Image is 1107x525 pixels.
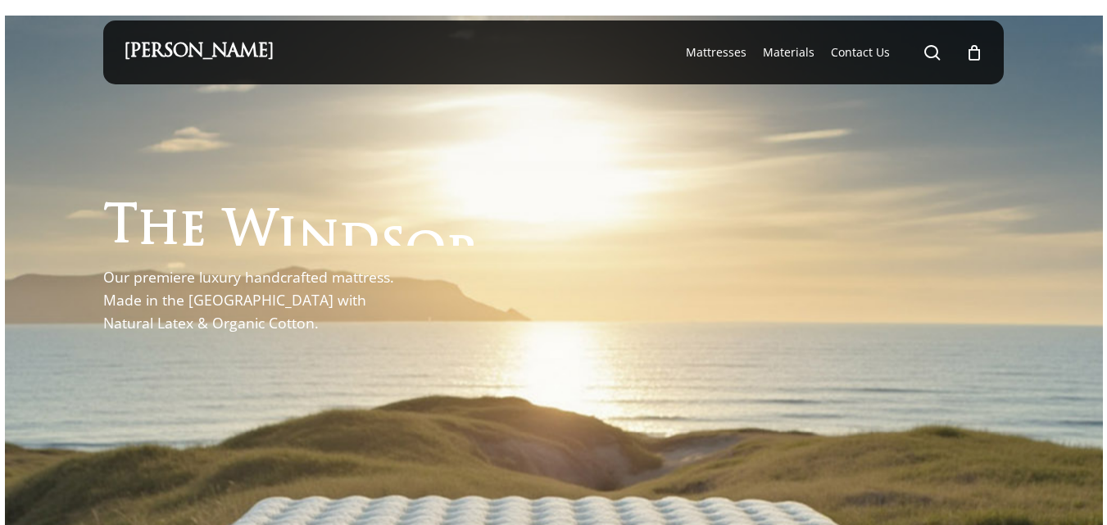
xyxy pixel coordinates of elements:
span: n [297,215,339,265]
span: h [138,206,179,256]
a: [PERSON_NAME] [124,43,274,61]
span: W [223,210,278,260]
p: Our premiere luxury handcrafted mattress. Made in the [GEOGRAPHIC_DATA] with Natural Latex & Orga... [103,265,411,334]
span: e [179,208,206,258]
span: T [103,204,138,254]
span: Contact Us [831,44,890,60]
span: r [446,231,480,281]
a: Mattresses [686,44,746,61]
h1: The Windsor [103,196,480,246]
span: i [278,212,297,262]
nav: Main Menu [678,20,983,84]
a: Materials [763,44,814,61]
a: Contact Us [831,44,890,61]
a: Cart [965,43,983,61]
span: Materials [763,44,814,60]
span: Mattresses [686,44,746,60]
span: o [406,226,446,276]
span: s [379,222,406,272]
span: d [339,219,379,269]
